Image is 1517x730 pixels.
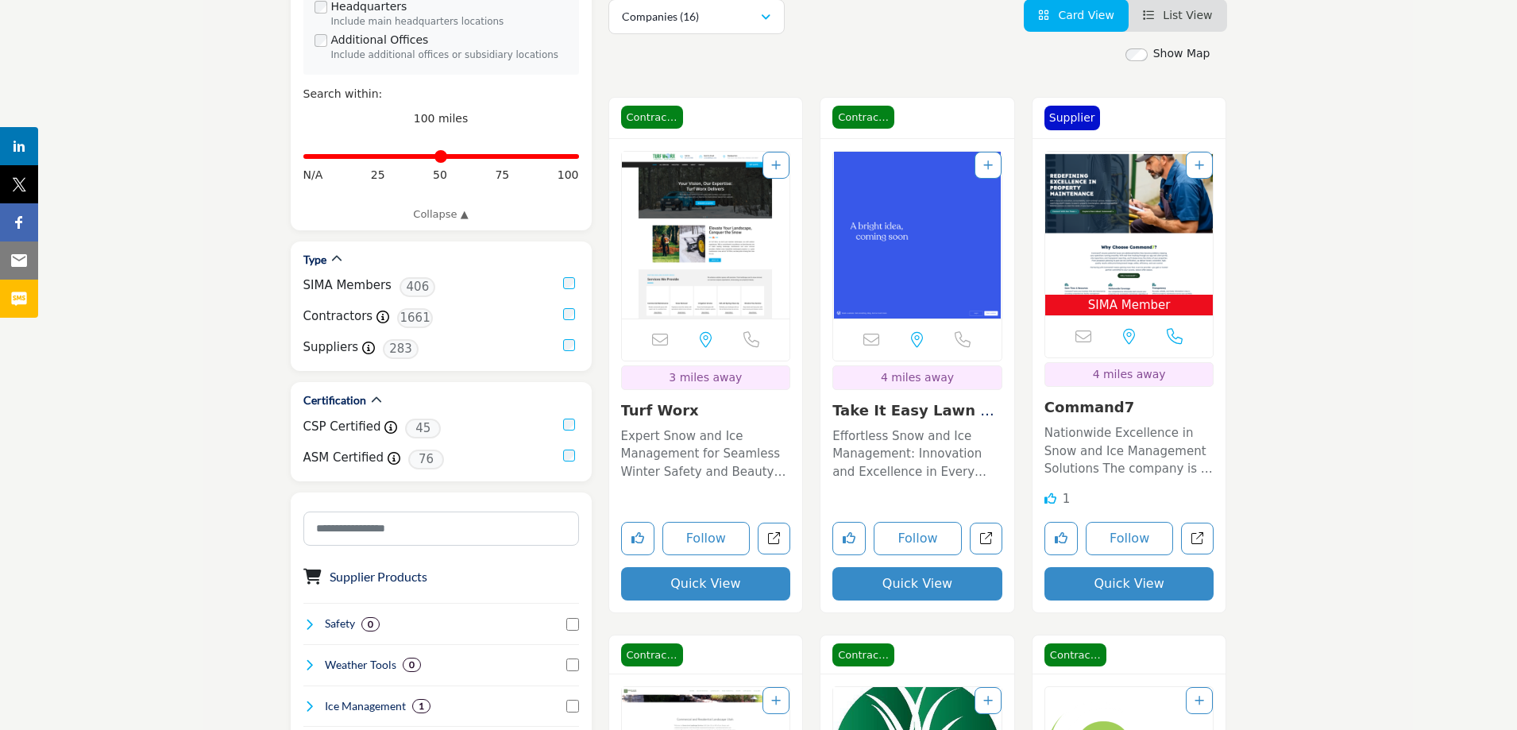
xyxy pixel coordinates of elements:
a: Add To List [771,159,781,172]
p: Nationwide Excellence in Snow and Ice Management Solutions The company is a prominent leader in t... [1044,424,1214,478]
input: Select Safety checkbox [566,618,579,631]
h3: Turf Worx [621,402,791,419]
span: 406 [400,277,435,297]
button: Follow [1086,522,1174,555]
button: Follow [874,522,962,555]
a: Take It Easy Lawn an... [832,402,994,436]
span: 50 [433,167,447,183]
input: Select Ice Management checkbox [566,700,579,713]
a: Open Listing in new tab [1045,152,1214,316]
a: Add To List [983,159,993,172]
button: Like listing [832,522,866,555]
span: 100 miles [414,112,469,125]
a: Open Listing in new tab [622,152,790,319]
button: Quick View [1044,567,1214,601]
button: Follow [662,522,751,555]
a: Open Listing in new tab [833,152,1002,319]
b: 0 [368,619,373,630]
h4: Weather Tools: Weather Tools refer to instruments, software, and technologies used to monitor, pr... [325,657,396,673]
p: Expert Snow and Ice Management for Seamless Winter Safety and Beauty The company operates at the ... [621,427,791,481]
a: Open command7 in new tab [1181,523,1214,555]
a: View Card [1038,9,1114,21]
span: 283 [383,339,419,359]
a: Expert Snow and Ice Management for Seamless Winter Safety and Beauty The company operates at the ... [621,423,791,481]
span: List View [1163,9,1212,21]
span: 25 [371,167,385,183]
h3: Take It Easy Lawn and Landscape [832,402,1002,419]
a: Open take-it-easy-lawn-and-landscape in new tab [970,523,1002,555]
input: Contractors checkbox [563,308,575,320]
a: Turf Worx [621,402,699,419]
input: Suppliers checkbox [563,339,575,351]
span: Contractor [621,643,683,667]
button: Supplier Products [330,567,427,586]
label: Additional Offices [331,32,429,48]
button: Quick View [832,567,1002,601]
h2: Certification [303,392,366,408]
a: Nationwide Excellence in Snow and Ice Management Solutions The company is a prominent leader in t... [1044,420,1214,478]
button: Quick View [621,567,791,601]
span: 4 miles away [1093,368,1166,380]
a: Add To List [1195,694,1204,707]
div: Include additional offices or subsidiary locations [331,48,568,63]
span: 3 miles away [669,371,742,384]
span: Contractor [1044,643,1106,667]
label: Contractors [303,307,373,326]
img: Command7 [1045,152,1214,295]
label: ASM Certified [303,449,384,467]
span: 1661 [397,308,433,328]
input: Select Weather Tools checkbox [566,659,579,671]
i: Like [1044,492,1056,504]
span: 4 miles away [881,371,954,384]
span: Contractor [621,106,683,129]
span: N/A [303,167,323,183]
div: 0 Results For Safety [361,617,380,632]
button: Like listing [1044,522,1078,555]
span: SIMA Member [1048,296,1210,315]
span: 100 [558,167,579,183]
div: Search within: [303,86,579,102]
a: Open turf-worx in new tab [758,523,790,555]
p: Companies (16) [622,9,699,25]
span: Card View [1058,9,1114,21]
h3: Command7 [1044,399,1214,416]
a: Collapse ▲ [303,207,579,222]
input: ASM Certified checkbox [563,450,575,462]
input: SIMA Members checkbox [563,277,575,289]
img: Turf Worx [622,152,790,319]
label: SIMA Members [303,276,392,295]
a: Add To List [1195,159,1204,172]
label: Show Map [1153,45,1210,62]
p: Effortless Snow and Ice Management: Innovation and Excellence in Every Flake. Specializing in the... [832,427,1002,481]
b: 0 [409,659,415,670]
span: Contractor [832,106,894,129]
h2: Type [303,252,326,268]
span: 75 [495,167,509,183]
a: Add To List [771,694,781,707]
a: Effortless Snow and Ice Management: Innovation and Excellence in Every Flake. Specializing in the... [832,423,1002,481]
span: Contractor [832,643,894,667]
label: CSP Certified [303,418,381,436]
a: Command7 [1044,399,1134,415]
span: 1 [1063,492,1071,506]
button: Like listing [621,522,654,555]
h4: Ice Management: Ice management involves the control, removal, and prevention of ice accumulation ... [325,698,406,714]
img: Take It Easy Lawn and Landscape [833,152,1002,319]
span: 76 [408,450,444,469]
div: 0 Results For Weather Tools [403,658,421,672]
a: View List [1143,9,1213,21]
label: Suppliers [303,338,359,357]
a: Add To List [983,694,993,707]
h4: Safety: Safety refers to the measures, practices, and protocols implemented to protect individual... [325,616,355,632]
input: Search Category [303,512,579,546]
div: Include main headquarters locations [331,15,568,29]
p: Supplier [1049,110,1095,126]
div: 1 Results For Ice Management [412,699,430,713]
input: CSP Certified checkbox [563,419,575,431]
b: 1 [419,701,424,712]
span: 45 [405,419,441,438]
